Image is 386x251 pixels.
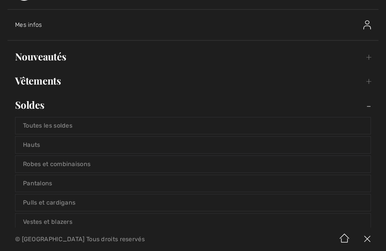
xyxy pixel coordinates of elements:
a: Toutes les soldes [15,117,371,134]
span: Aide [17,5,32,12]
span: Mes infos [15,21,42,28]
a: Pantalons [15,175,371,192]
a: Robes et combinaisons [15,156,371,172]
a: Hauts [15,137,371,153]
img: Mes infos [363,20,371,29]
a: Nouveautés [8,48,378,65]
a: Vestes et blazers [15,214,371,230]
a: Vêtements [8,72,378,89]
p: © [GEOGRAPHIC_DATA] Tous droits reservés [15,237,227,242]
img: Accueil [333,228,356,251]
img: X [356,228,378,251]
a: Soldes [8,97,378,113]
a: Pulls et cardigans [15,194,371,211]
